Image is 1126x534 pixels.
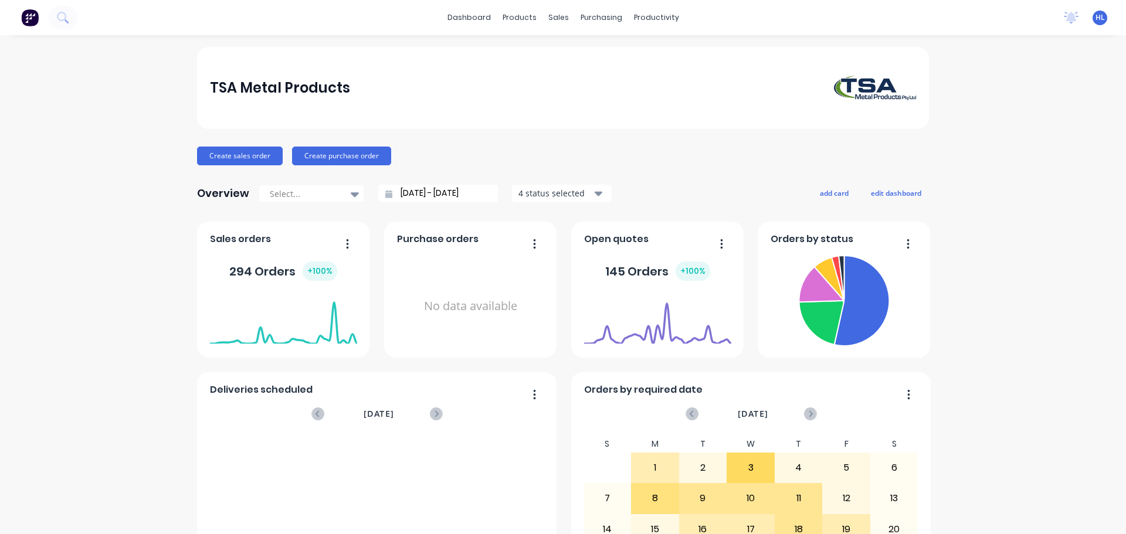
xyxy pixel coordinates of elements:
div: + 100 % [303,261,337,281]
div: M [631,436,679,453]
div: Overview [197,182,249,205]
span: Orders by status [771,232,853,246]
div: No data available [397,251,544,362]
div: F [822,436,870,453]
div: sales [542,9,575,26]
div: 145 Orders [605,261,710,281]
div: 13 [871,484,918,513]
div: 10 [727,484,774,513]
div: 294 Orders [229,261,337,281]
button: 4 status selected [512,185,612,202]
div: TSA Metal Products [210,76,350,100]
div: + 100 % [676,261,710,281]
span: Open quotes [584,232,649,246]
div: 4 [775,453,822,482]
span: [DATE] [738,407,768,420]
div: T [775,436,823,453]
button: Create sales order [197,147,283,165]
img: Factory [21,9,39,26]
div: T [679,436,727,453]
div: products [497,9,542,26]
div: productivity [628,9,685,26]
div: 11 [775,484,822,513]
button: Create purchase order [292,147,391,165]
div: S [870,436,918,453]
div: 9 [680,484,727,513]
div: 5 [823,453,870,482]
a: dashboard [442,9,497,26]
img: TSA Metal Products [834,76,916,100]
div: 12 [823,484,870,513]
span: [DATE] [364,407,394,420]
div: purchasing [575,9,628,26]
div: S [584,436,632,453]
div: 4 status selected [518,187,592,199]
div: W [727,436,775,453]
span: Deliveries scheduled [210,383,313,397]
div: 8 [632,484,679,513]
button: edit dashboard [863,185,929,200]
span: Sales orders [210,232,271,246]
div: 2 [680,453,727,482]
div: 1 [632,453,679,482]
button: add card [812,185,856,200]
span: HL [1096,12,1105,23]
div: 6 [871,453,918,482]
div: 3 [727,453,774,482]
span: Purchase orders [397,232,479,246]
div: 7 [584,484,631,513]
